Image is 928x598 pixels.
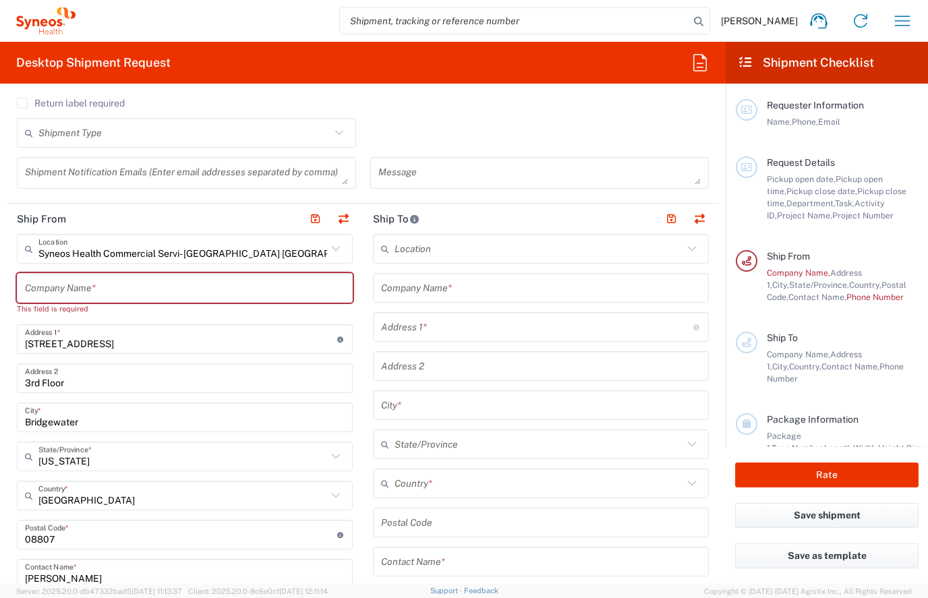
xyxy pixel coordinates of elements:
[767,251,810,262] span: Ship From
[767,157,835,168] span: Request Details
[772,443,792,453] span: Type,
[16,587,182,595] span: Server: 2025.20.0-db47332bad5
[132,587,182,595] span: [DATE] 11:13:37
[735,503,919,528] button: Save shipment
[832,210,894,220] span: Project Number
[772,361,789,371] span: City,
[818,117,840,127] span: Email
[17,212,66,226] h2: Ship From
[853,443,878,453] span: Width,
[17,98,125,109] label: Return label required
[878,443,906,453] span: Height,
[767,332,798,343] span: Ship To
[279,587,328,595] span: [DATE] 12:11:14
[772,280,789,290] span: City,
[767,414,859,425] span: Package Information
[464,587,498,595] a: Feedback
[16,55,171,71] h2: Desktop Shipment Request
[792,117,818,127] span: Phone,
[767,174,836,184] span: Pickup open date,
[788,292,846,302] span: Contact Name,
[188,587,328,595] span: Client: 2025.20.0-8c6e0cf
[767,268,830,278] span: Company Name,
[17,303,353,315] div: This field is required
[835,198,854,208] span: Task,
[846,292,904,302] span: Phone Number
[373,212,419,226] h2: Ship To
[767,117,792,127] span: Name,
[735,462,919,487] button: Rate
[792,443,824,453] span: Number,
[821,361,879,371] span: Contact Name,
[777,210,832,220] span: Project Name,
[340,8,689,34] input: Shipment, tracking or reference number
[789,361,821,371] span: Country,
[430,587,464,595] a: Support
[767,100,864,111] span: Requester Information
[824,443,853,453] span: Length,
[704,585,912,597] span: Copyright © [DATE]-[DATE] Agistix Inc., All Rights Reserved
[721,15,798,27] span: [PERSON_NAME]
[738,55,874,71] h2: Shipment Checklist
[849,280,881,290] span: Country,
[767,431,801,453] span: Package 1:
[789,280,849,290] span: State/Province,
[786,198,835,208] span: Department,
[786,186,857,196] span: Pickup close date,
[767,349,830,359] span: Company Name,
[735,543,919,568] button: Save as template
